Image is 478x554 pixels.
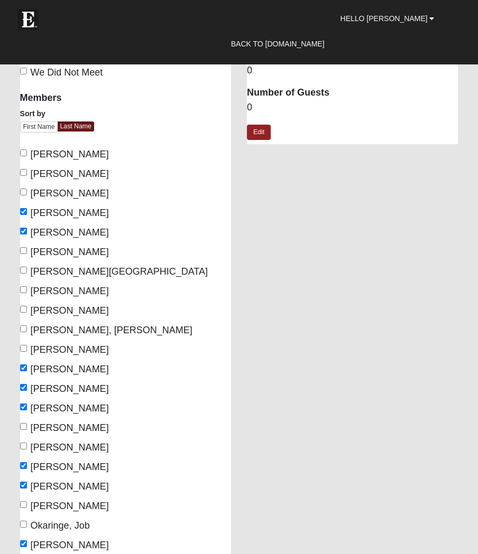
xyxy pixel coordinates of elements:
h4: Members [20,92,231,104]
span: [PERSON_NAME] [31,442,109,453]
span: [PERSON_NAME] [31,422,109,433]
span: [PERSON_NAME] [31,286,109,296]
input: [PERSON_NAME] [20,208,27,215]
input: [PERSON_NAME] [20,286,27,293]
span: [PERSON_NAME] [31,403,109,414]
input: [PERSON_NAME] [20,462,27,469]
input: [PERSON_NAME] [20,189,27,195]
dt: Number of Guests [247,86,458,100]
span: [PERSON_NAME] [31,364,109,374]
span: [PERSON_NAME] [31,462,109,472]
label: Sort by [20,108,45,119]
span: [PERSON_NAME] [31,208,109,218]
input: [PERSON_NAME] [20,443,27,449]
input: [PERSON_NAME] [20,501,27,508]
dd: 0 [247,64,458,78]
input: [PERSON_NAME] [20,306,27,313]
span: [PERSON_NAME] [31,168,109,179]
input: [PERSON_NAME] [20,169,27,176]
input: [PERSON_NAME] [20,482,27,489]
span: [PERSON_NAME], [PERSON_NAME] [31,325,192,335]
span: [PERSON_NAME] [31,481,109,492]
a: Hello [PERSON_NAME] [333,5,443,32]
a: First Name [20,121,58,133]
span: We Did Not Meet [31,67,103,78]
span: [PERSON_NAME] [31,188,109,199]
input: [PERSON_NAME] [20,149,27,156]
span: Hello [PERSON_NAME] [341,14,428,23]
input: [PERSON_NAME] [20,228,27,234]
input: [PERSON_NAME] [20,364,27,371]
span: [PERSON_NAME] [31,305,109,316]
input: We Did Not Meet [20,68,27,74]
span: [PERSON_NAME][GEOGRAPHIC_DATA] [31,266,208,277]
input: [PERSON_NAME][GEOGRAPHIC_DATA] [20,267,27,274]
a: Last Name [58,121,94,132]
input: [PERSON_NAME], [PERSON_NAME] [20,325,27,332]
dd: 0 [247,101,458,115]
span: [PERSON_NAME] [31,344,109,355]
input: Okaringe, Job [20,521,27,528]
span: [PERSON_NAME] [31,383,109,394]
a: Edit [247,125,271,140]
span: [PERSON_NAME] [31,149,109,159]
a: Back to [DOMAIN_NAME] [223,31,333,57]
input: [PERSON_NAME] [20,247,27,254]
input: [PERSON_NAME] [20,384,27,391]
input: [PERSON_NAME] [20,403,27,410]
img: Eleven22 logo [17,9,39,30]
span: [PERSON_NAME] [31,247,109,257]
span: [PERSON_NAME] [31,501,109,511]
span: Okaringe, Job [31,520,90,531]
input: [PERSON_NAME] [20,423,27,430]
span: [PERSON_NAME] [31,227,109,238]
input: [PERSON_NAME] [20,345,27,352]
